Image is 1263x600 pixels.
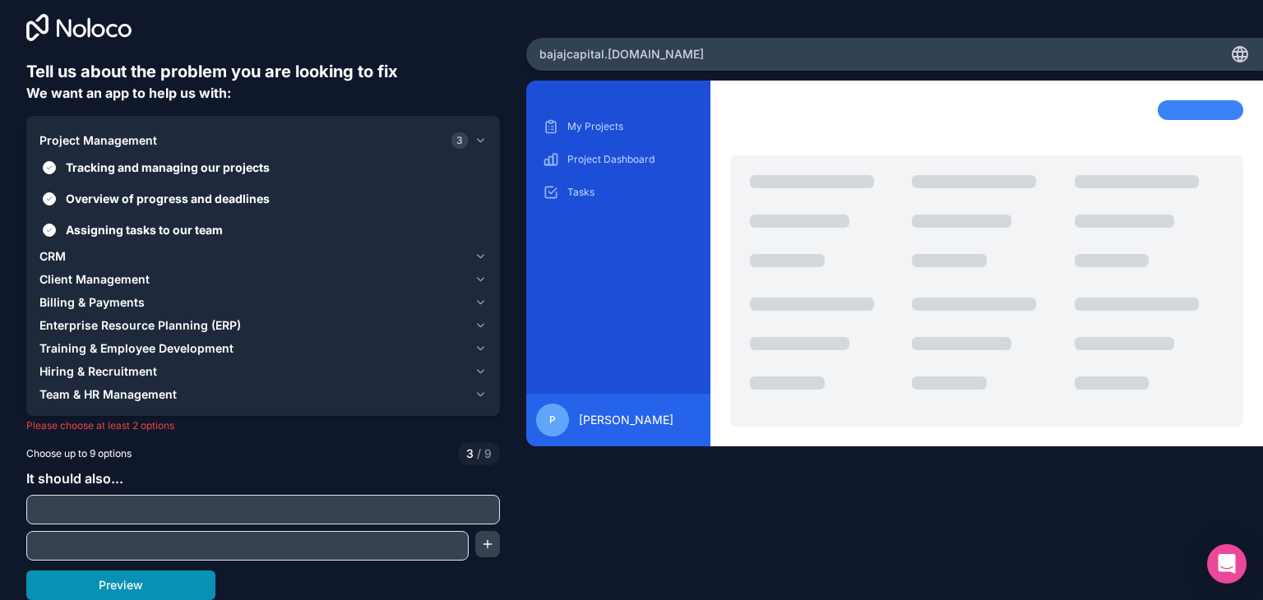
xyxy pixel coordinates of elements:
[539,113,697,381] div: scrollable content
[1207,544,1247,584] div: Open Intercom Messenger
[66,159,483,176] span: Tracking and managing our projects
[66,221,483,238] span: Assigning tasks to our team
[26,446,132,461] span: Choose up to 9 options
[26,60,500,83] h6: Tell us about the problem you are looking to fix
[39,314,487,337] button: Enterprise Resource Planning (ERP)
[39,132,157,149] span: Project Management
[451,132,468,149] span: 3
[39,317,241,334] span: Enterprise Resource Planning (ERP)
[39,360,487,383] button: Hiring & Recruitment
[39,291,487,314] button: Billing & Payments
[39,340,234,357] span: Training & Employee Development
[474,445,492,462] span: 9
[39,337,487,360] button: Training & Employee Development
[39,383,487,406] button: Team & HR Management
[43,224,56,237] button: Assigning tasks to our team
[66,190,483,207] span: Overview of progress and deadlines
[39,386,177,403] span: Team & HR Management
[549,413,556,427] span: P
[539,46,704,62] span: bajajcapital .[DOMAIN_NAME]
[26,570,215,600] button: Preview
[43,192,56,205] button: Overview of progress and deadlines
[39,152,487,245] div: Project Management3
[466,445,474,462] span: 3
[43,161,56,174] button: Tracking and managing our projects
[39,268,487,291] button: Client Management
[39,294,145,311] span: Billing & Payments
[26,85,231,101] span: We want an app to help us with:
[39,129,487,152] button: Project Management3
[39,248,66,265] span: CRM
[567,153,694,166] p: Project Dashboard
[39,271,150,288] span: Client Management
[26,419,500,432] p: Please choose at least 2 options
[567,186,694,199] p: Tasks
[477,446,481,460] span: /
[39,363,157,380] span: Hiring & Recruitment
[579,412,673,428] span: [PERSON_NAME]
[567,120,694,133] p: My Projects
[39,245,487,268] button: CRM
[26,470,123,487] span: It should also...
